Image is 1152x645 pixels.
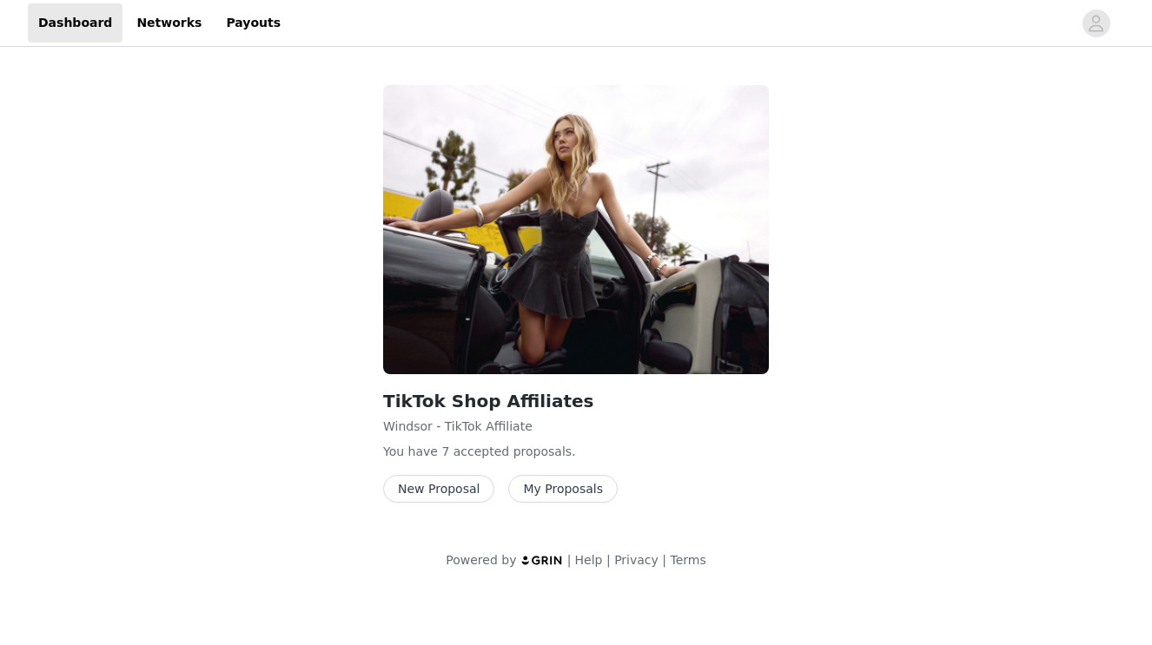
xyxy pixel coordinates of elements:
button: My Proposals [508,475,618,503]
h2: TikTok Shop Affiliates [383,388,769,414]
img: logo [520,555,564,566]
a: Help [575,553,603,567]
span: Powered by [446,553,516,567]
a: Dashboard [28,3,122,43]
a: Terms [670,553,705,567]
a: Privacy [614,553,659,567]
div: avatar [1088,10,1104,37]
p: You have 7 accepted proposal . [383,443,769,461]
img: Windsor [383,85,769,374]
span: s [566,444,572,458]
span: | [662,553,666,567]
span: | [567,553,572,567]
button: New Proposal [383,475,494,503]
span: | [606,553,611,567]
p: Windsor - TikTok Affiliate [383,418,769,436]
a: Networks [126,3,212,43]
a: Payouts [215,3,291,43]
